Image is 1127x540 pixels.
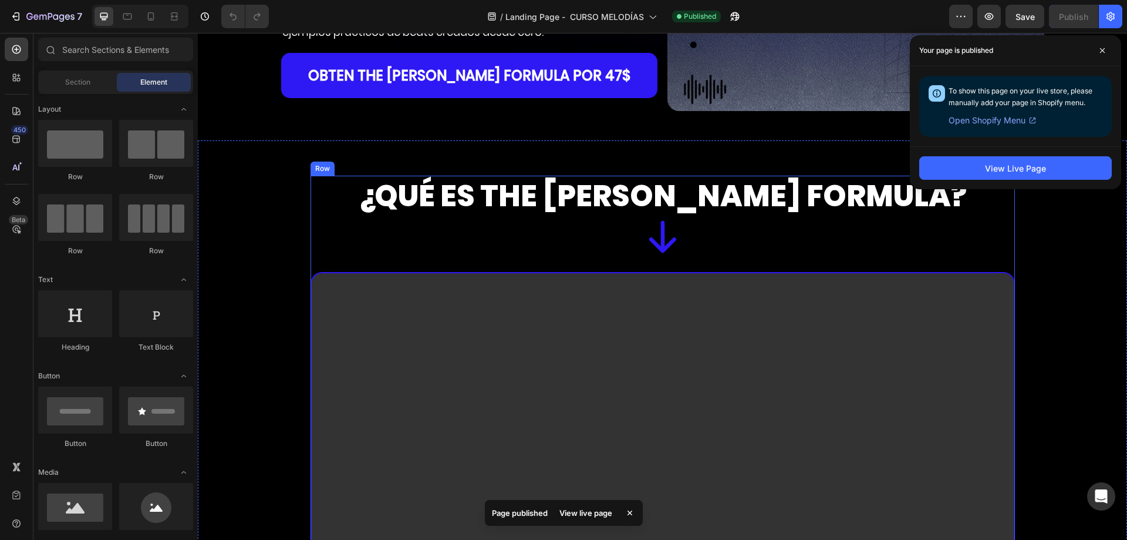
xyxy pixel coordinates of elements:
div: Row [119,172,193,182]
div: Row [119,246,193,256]
div: Heading [38,342,112,353]
button: Publish [1049,5,1098,28]
span: Button [38,371,60,381]
div: Undo/Redo [221,5,269,28]
div: Beta [9,215,28,224]
div: Open Intercom Messenger [1087,482,1115,511]
span: To show this page on your live store, please manually add your page in Shopify menu. [949,86,1092,107]
span: Text [38,274,53,285]
iframe: Design area [198,33,1127,540]
span: Save [1015,12,1035,22]
span: Section [65,77,90,88]
button: 7 [5,5,87,28]
span: / [500,11,503,23]
button: Save [1005,5,1044,28]
span: Open Shopify Menu [949,113,1025,128]
div: Text Block [119,342,193,353]
div: Publish [1059,11,1088,23]
button: View Live Page [919,156,1112,180]
span: Landing Page - CURSO MELODÍAS [505,11,644,23]
span: Toggle open [174,463,193,482]
div: View Live Page [985,162,1046,175]
p: Page published [492,507,548,519]
span: Media [38,467,59,478]
input: Search Sections & Elements [38,38,193,61]
div: Row [38,172,112,182]
span: Published [684,11,716,22]
div: View live page [552,505,619,521]
span: Layout [38,104,61,115]
span: Toggle open [174,100,193,119]
p: 7 [77,9,82,24]
div: Button [38,438,112,449]
p: Your page is published [919,45,993,56]
div: Button [119,438,193,449]
div: Row [115,130,134,141]
div: Row [38,246,112,256]
div: 450 [11,125,28,135]
span: Toggle open [174,367,193,385]
span: Element [140,77,167,88]
span: Toggle open [174,270,193,289]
